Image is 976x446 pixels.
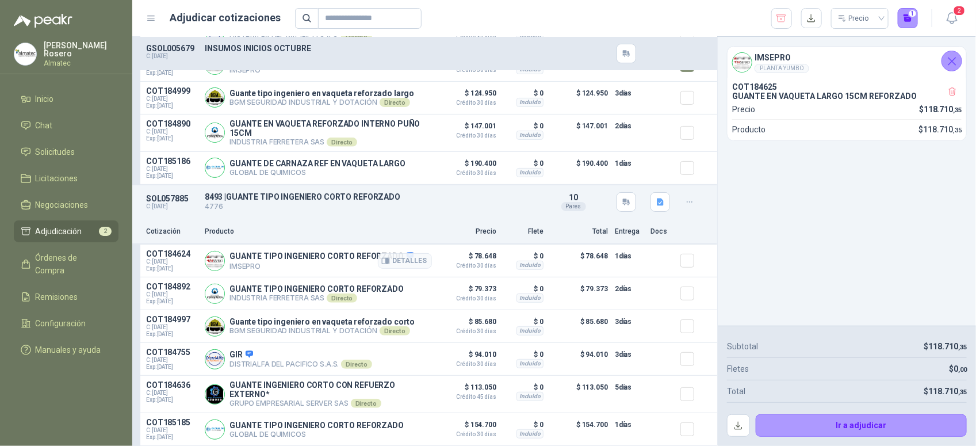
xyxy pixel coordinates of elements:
p: IMSEPRO [229,262,414,270]
p: $ 85.680 [439,315,496,334]
span: Crédito 30 días [439,361,496,367]
div: Incluido [516,293,544,303]
span: Crédito 30 días [439,170,496,176]
p: COT184755 [146,348,198,357]
p: GIR [229,350,372,360]
div: Incluido [516,359,544,368]
div: Incluido [516,261,544,270]
p: 3 días [615,348,644,361]
div: Precio [838,10,871,27]
button: Ir a adjudicar [756,414,967,437]
span: Exp: [DATE] [146,173,198,180]
a: Licitaciones [14,167,118,189]
p: COT185185 [146,418,198,427]
p: GLOBAL DE QUIMICOS [229,168,405,177]
p: $ 94.010 [550,348,608,371]
p: $ 0 [503,249,544,263]
span: 0 [954,364,967,373]
span: Crédito 30 días [439,296,496,302]
p: GUANTE EN VAQUETA REFORZADO INTERNO PUÑO 15CM [229,119,432,138]
p: INSUMOS INICIOS OCTUBRE [205,44,538,53]
h4: IMSEPRO [755,51,809,64]
p: 3 días [615,315,644,329]
span: Crédito 30 días [439,432,496,437]
p: COT184624 [146,249,198,258]
span: Exp: [DATE] [146,434,198,441]
p: $ [920,103,962,116]
span: Órdenes de Compra [36,251,108,277]
p: Subtotal [727,340,758,353]
span: Exp: [DATE] [146,298,198,305]
img: Company Logo [733,53,752,72]
p: 2 días [615,282,644,296]
p: COT184625 [732,82,962,92]
div: PLANTA YUMBO [755,64,809,73]
span: C: [DATE] [146,96,198,102]
span: Exp: [DATE] [146,102,198,109]
p: COT184892 [146,282,198,291]
span: Manuales y ayuda [36,344,101,356]
div: Incluido [516,326,544,336]
p: 1 días [615,418,644,432]
p: $ 113.050 [439,380,496,400]
div: Directo [380,98,410,107]
button: Cerrar [941,51,962,71]
p: Cotización [146,226,198,237]
p: DISTRIALFA DEL PACIFICO S.A.S. [229,360,372,369]
p: GSOL005679 [146,44,198,53]
p: 1 días [615,157,644,170]
a: Configuración [14,312,118,334]
span: 118.710 [924,105,962,114]
img: Company Logo [205,251,224,270]
a: Adjudicación2 [14,220,118,242]
span: C: [DATE] [146,390,198,397]
p: $ 94.010 [439,348,496,367]
p: $ 124.950 [550,86,608,109]
p: Almatec [44,60,118,67]
button: 2 [941,8,962,29]
span: ,35 [958,388,967,396]
p: GUANTE INGENIERO CORTO CON REFUERZO EXTERNO* [229,380,432,399]
p: $ 0 [503,157,544,170]
span: ,35 [958,344,967,351]
p: BGM SEGURIDAD INDUSTRIAL Y DOTACIÓN [229,98,414,107]
span: Negociaciones [36,199,89,211]
span: Solicitudes [36,146,75,158]
span: Exp: [DATE] [146,135,198,142]
p: $ 0 [503,315,544,329]
p: Total [727,385,745,398]
span: Exp: [DATE] [146,265,198,272]
span: 2 [99,227,112,236]
span: Exp: [DATE] [146,364,198,371]
p: 3 días [615,86,644,100]
div: Directo [380,326,410,336]
a: Negociaciones [14,194,118,216]
p: [PERSON_NAME] Rosero [44,41,118,58]
img: Company Logo [205,317,224,336]
p: INDUSTRIA FERRETERA SAS [229,138,432,147]
span: Remisiones [36,291,78,303]
div: Incluido [516,429,544,439]
span: C: [DATE] [146,357,198,364]
span: C: [DATE] [146,258,198,265]
span: Crédito 30 días [439,263,496,269]
div: Directo [351,399,381,408]
p: $ 0 [503,348,544,361]
img: Company Logo [205,350,224,369]
p: $ 124.950 [439,86,496,106]
p: SOL057885 [146,194,198,203]
p: $ 0 [503,119,544,133]
p: $ 0 [503,380,544,394]
span: C: [DATE] [146,166,198,173]
p: Flete [503,226,544,237]
a: Chat [14,115,118,136]
p: COT185186 [146,157,198,166]
p: $ 147.001 [550,119,608,147]
p: $ [949,363,967,375]
button: Detalles [378,253,432,269]
p: $ 79.373 [550,282,608,305]
p: $ 0 [503,282,544,296]
p: 5 días [615,380,644,394]
p: GUANTE EN VAQUETA LARGO 15CM REFORZADO [732,92,962,101]
a: Órdenes de Compra [14,247,118,281]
